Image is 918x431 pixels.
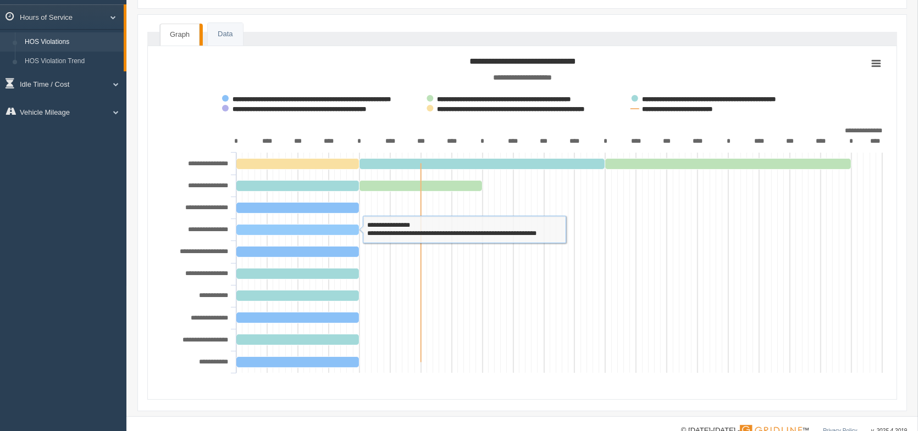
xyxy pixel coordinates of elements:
a: HOS Violation Trend [20,52,124,71]
a: HOS Violations [20,32,124,52]
a: Data [208,23,242,46]
a: Graph [160,24,200,46]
